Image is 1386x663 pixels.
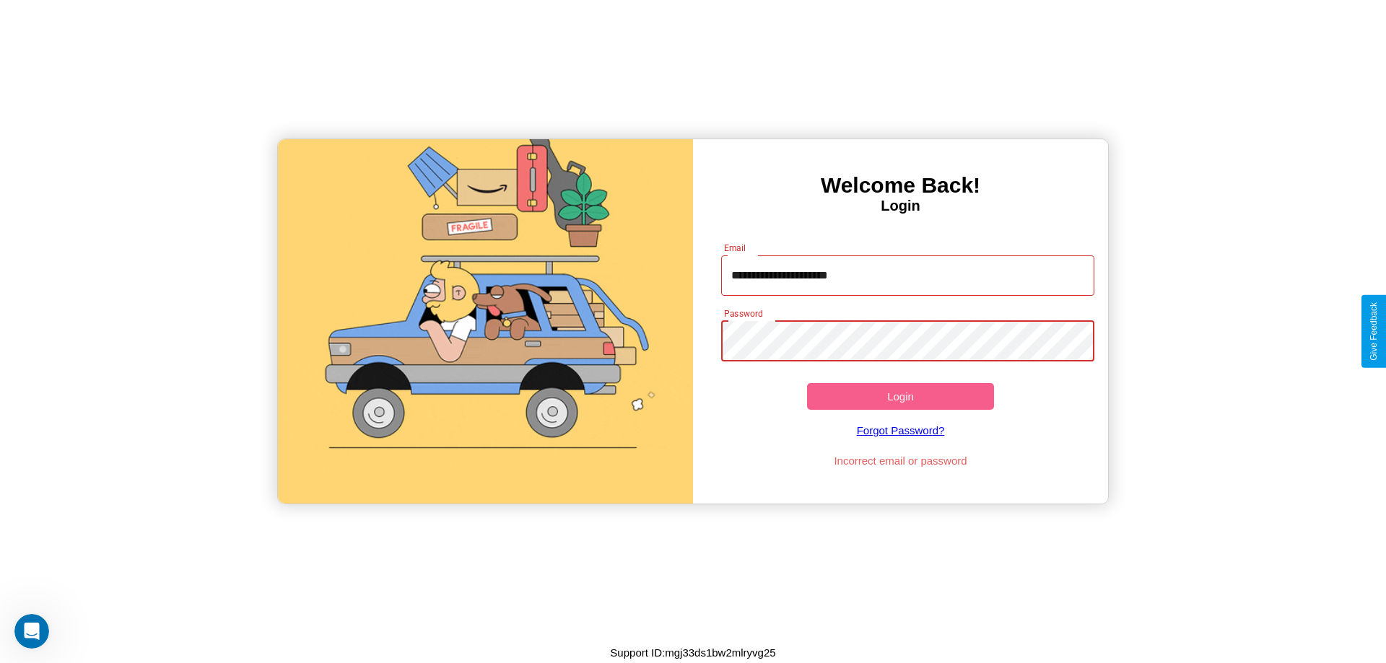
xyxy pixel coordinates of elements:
label: Email [724,242,746,254]
button: Login [807,383,994,410]
label: Password [724,307,762,320]
p: Incorrect email or password [714,451,1088,470]
img: gif [278,139,693,504]
iframe: Intercom live chat [14,614,49,649]
div: Give Feedback [1369,302,1379,361]
p: Support ID: mgj33ds1bw2mlryvg25 [610,643,775,662]
a: Forgot Password? [714,410,1088,451]
h3: Welcome Back! [693,173,1108,198]
h4: Login [693,198,1108,214]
